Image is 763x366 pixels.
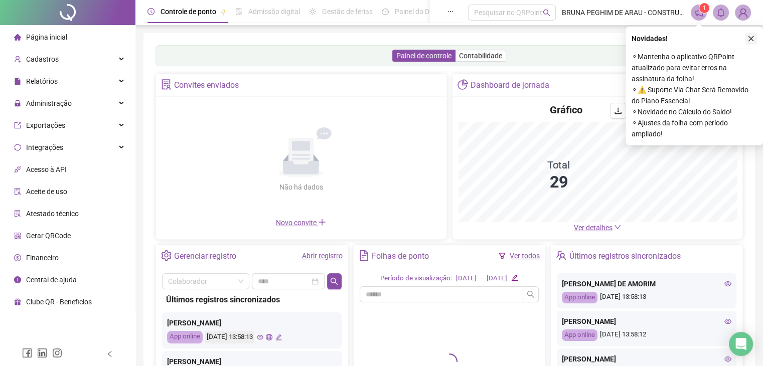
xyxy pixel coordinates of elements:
span: Aceite de uso [26,188,67,196]
span: Financeiro [26,254,59,262]
span: eye [724,318,731,325]
span: Exportações [26,121,65,129]
div: App online [562,329,597,341]
div: [PERSON_NAME] DE AMORIM [562,278,731,289]
span: instagram [52,348,62,358]
span: bell [716,8,725,17]
span: solution [14,210,21,217]
div: [PERSON_NAME] [562,316,731,327]
span: clock-circle [147,8,155,15]
span: dashboard [382,8,389,15]
span: ⚬ ⚠️ Suporte Via Chat Será Removido do Plano Essencial [632,84,757,106]
a: Ver detalhes down [574,224,621,232]
span: Contabilidade [459,52,502,60]
div: Dashboard de jornada [471,77,549,94]
span: edit [275,334,282,340]
span: BRUNA PEGHIM DE ARAU - CONSTRUCENTER O CENTRO DA CONSTRUCAO [562,7,685,18]
span: Admissão digital [248,8,300,16]
span: filter [499,252,506,259]
span: ⚬ Ajustes da folha com período ampliado! [632,117,757,139]
span: home [14,34,21,41]
span: lock [14,100,21,107]
span: edit [511,274,518,281]
span: file [14,78,21,85]
div: [DATE] [487,273,507,284]
span: sun [309,8,316,15]
span: Administração [26,99,72,107]
span: eye [724,355,731,362]
span: info-circle [14,276,21,283]
span: search [527,290,535,298]
span: 1 [703,5,706,12]
div: - [481,273,483,284]
span: notification [694,8,703,17]
span: Página inicial [26,33,67,41]
span: Integrações [26,143,63,151]
div: App online [562,292,597,303]
span: global [266,334,272,340]
span: Relatórios [26,77,58,85]
span: dollar [14,254,21,261]
span: ⚬ Novidade no Cálculo do Saldo! [632,106,757,117]
div: Gerenciar registro [174,248,236,265]
span: ellipsis [447,8,454,15]
span: ⚬ Mantenha o aplicativo QRPoint atualizado para evitar erros na assinatura da folha! [632,51,757,84]
span: user-add [14,56,21,63]
span: Novo convite [276,219,326,227]
span: audit [14,188,21,195]
h4: Gráfico [550,103,582,117]
a: Ver todos [510,252,540,260]
span: plus [318,218,326,226]
span: Central de ajuda [26,276,77,284]
div: Open Intercom Messenger [729,332,753,356]
div: Últimos registros sincronizados [166,293,338,306]
span: close [747,35,754,42]
div: App online [167,331,203,343]
div: Folhas de ponto [372,248,429,265]
span: gift [14,298,21,305]
span: Gestão de férias [322,8,373,16]
span: down [614,224,621,231]
span: eye [724,280,731,287]
span: download [614,107,622,115]
span: search [543,9,550,17]
span: Controle de ponto [161,8,216,16]
span: api [14,166,21,173]
sup: 1 [699,3,709,13]
span: Painel do DP [395,8,434,16]
span: pushpin [220,9,226,15]
div: [PERSON_NAME] [167,317,337,328]
span: solution [161,79,172,90]
span: Gerar QRCode [26,232,71,240]
span: Novidades ! [632,33,668,44]
span: pie-chart [457,79,468,90]
span: facebook [22,348,32,358]
div: [DATE] 13:58:13 [562,292,731,303]
span: file-done [235,8,242,15]
span: Atestado técnico [26,210,79,218]
span: Clube QR - Beneficios [26,298,92,306]
img: 88950 [735,5,750,20]
span: sync [14,144,21,151]
span: team [556,250,566,261]
div: [DATE] [456,273,477,284]
span: setting [161,250,172,261]
span: Ver detalhes [574,224,613,232]
span: Cadastros [26,55,59,63]
span: Acesso à API [26,165,67,173]
div: [PERSON_NAME] [562,353,731,364]
span: left [106,350,113,357]
span: Painel de controle [396,52,451,60]
div: Últimos registros sincronizados [569,248,681,265]
span: export [14,122,21,129]
div: [DATE] 13:58:12 [562,329,731,341]
div: Convites enviados [174,77,239,94]
div: [DATE] 13:58:13 [205,331,254,343]
div: Período de visualização: [380,273,452,284]
span: file-text [359,250,369,261]
span: linkedin [37,348,47,358]
span: eye [257,334,263,340]
span: search [330,277,338,285]
div: Não há dados [255,181,347,193]
span: qrcode [14,232,21,239]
